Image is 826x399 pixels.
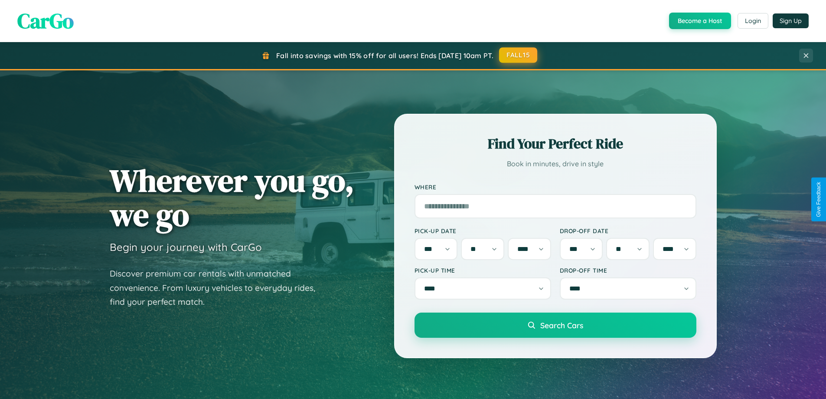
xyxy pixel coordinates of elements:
button: Login [738,13,768,29]
button: Sign Up [773,13,809,28]
div: Give Feedback [816,182,822,217]
label: Pick-up Date [415,227,551,234]
h2: Find Your Perfect Ride [415,134,696,153]
span: Fall into savings with 15% off for all users! Ends [DATE] 10am PT. [276,51,493,60]
span: CarGo [17,7,74,35]
span: Search Cars [540,320,583,330]
label: Where [415,183,696,191]
label: Pick-up Time [415,267,551,274]
p: Discover premium car rentals with unmatched convenience. From luxury vehicles to everyday rides, ... [110,267,326,309]
label: Drop-off Time [560,267,696,274]
label: Drop-off Date [560,227,696,234]
button: FALL15 [499,47,537,63]
p: Book in minutes, drive in style [415,158,696,170]
button: Become a Host [669,13,731,29]
h1: Wherever you go, we go [110,163,354,232]
button: Search Cars [415,313,696,338]
h3: Begin your journey with CarGo [110,241,262,254]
